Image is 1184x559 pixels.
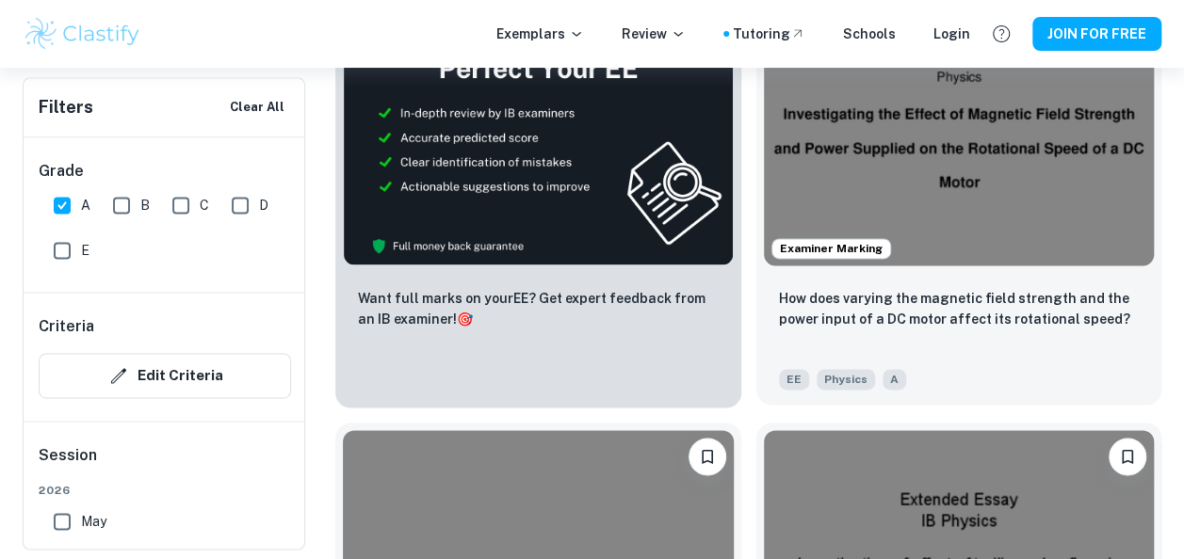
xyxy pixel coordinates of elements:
span: B [140,195,150,216]
a: Tutoring [733,24,805,44]
p: Want full marks on your EE ? Get expert feedback from an IB examiner! [358,288,719,329]
h6: Filters [39,94,93,120]
h6: Session [39,444,291,482]
button: Please log in to bookmark exemplars [1109,438,1146,475]
span: Physics [817,369,875,390]
span: EE [779,369,809,390]
h6: Criteria [39,315,94,338]
p: Review [622,24,686,44]
a: Schools [843,24,896,44]
span: E [81,240,89,261]
button: JOIN FOR FREE [1032,17,1161,51]
span: May [81,511,106,532]
img: Clastify logo [23,15,142,53]
p: Exemplars [496,24,584,44]
span: D [259,195,268,216]
span: C [200,195,209,216]
button: Clear All [225,93,289,121]
button: Please log in to bookmark exemplars [689,438,726,475]
p: How does varying the magnetic field strength and the power input of a DC motor affect its rotatio... [779,288,1140,329]
button: Edit Criteria [39,353,291,398]
span: A [883,369,906,390]
button: Help and Feedback [985,18,1017,50]
span: Examiner Marking [772,240,890,257]
span: 🎯 [457,311,473,327]
h6: Grade [39,160,291,183]
span: A [81,195,90,216]
a: Login [933,24,970,44]
span: 2026 [39,482,291,499]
